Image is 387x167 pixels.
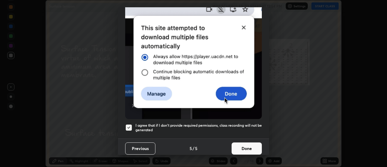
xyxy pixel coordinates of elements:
h4: 5 [190,145,192,152]
button: Done [232,142,262,155]
h4: 5 [195,145,197,152]
h4: / [193,145,194,152]
button: Previous [125,142,155,155]
h5: I agree that if I don't provide required permissions, class recording will not be generated [135,123,262,132]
